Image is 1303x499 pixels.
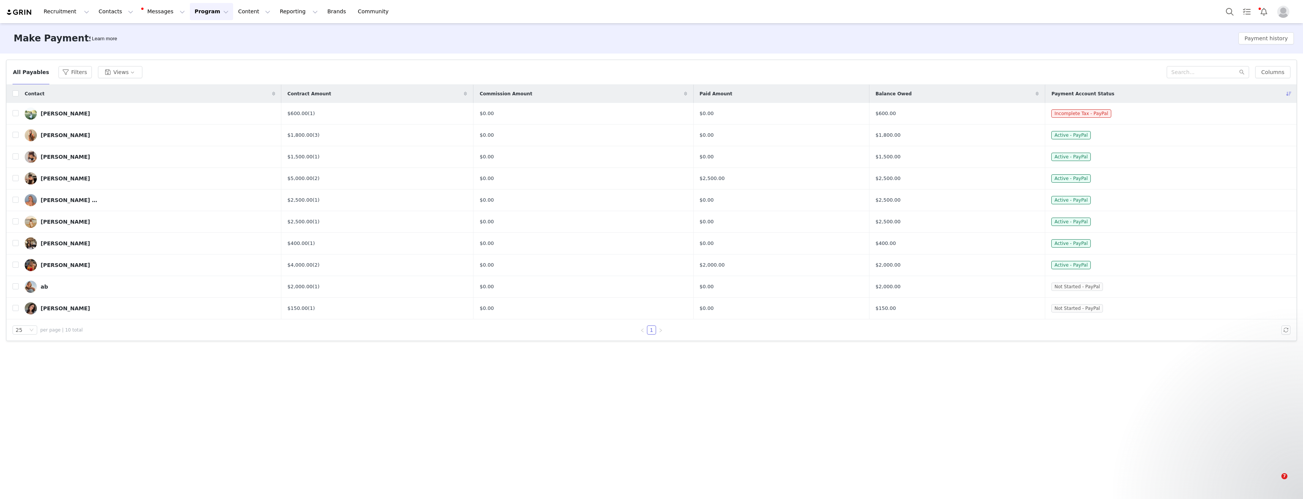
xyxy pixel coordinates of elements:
[25,172,37,185] img: 824431ae-ffed-460c-b646-85f7ac7e9c1e--s.jpg
[480,305,687,312] div: $0.00
[287,218,467,226] div: $2,500.00
[25,216,275,228] a: [PERSON_NAME]
[480,110,687,117] div: $0.00
[58,66,92,78] button: Filters
[1281,473,1287,479] span: 7
[275,3,322,20] button: Reporting
[25,172,275,185] a: [PERSON_NAME]
[40,327,83,333] span: per page | 10 total
[41,305,90,311] div: [PERSON_NAME]
[25,151,275,163] a: [PERSON_NAME]
[480,283,687,291] div: $0.00
[308,240,315,246] a: (1)
[1051,109,1111,118] span: Incomplete Tax - PayPal
[1167,66,1249,78] input: Search...
[308,305,315,311] a: (1)
[41,197,98,203] div: [PERSON_NAME] [PERSON_NAME]
[41,111,90,117] div: [PERSON_NAME]
[1051,90,1114,97] span: Payment Account Status
[287,305,467,312] div: $150.00
[287,153,467,161] div: $1,500.00
[41,219,90,225] div: [PERSON_NAME]
[41,175,90,182] div: [PERSON_NAME]
[1238,3,1255,20] a: Tasks
[480,261,687,269] div: $0.00
[480,153,687,161] div: $0.00
[700,175,863,182] div: $2,500.00
[287,131,467,139] div: $1,800.00
[1256,3,1272,20] button: Notifications
[233,3,275,20] button: Content
[41,240,90,246] div: [PERSON_NAME]
[876,110,896,117] span: $600.00
[480,90,532,97] span: Commission Amount
[25,302,37,314] img: c353b8bf-1a8d-4118-b90f-7fff3bfaabb1--s.jpg
[700,110,863,117] div: $0.00
[41,132,90,138] div: [PERSON_NAME]
[1051,218,1091,226] span: Active - PayPal
[480,240,687,247] div: $0.00
[700,261,863,269] div: $2,000.00
[41,284,48,290] div: ab
[876,261,901,269] span: $2,000.00
[700,305,863,312] div: $0.00
[287,175,467,182] div: $5,000.00
[1051,239,1091,248] span: Active - PayPal
[876,175,901,182] span: $2,500.00
[876,153,901,161] span: $1,500.00
[25,281,275,293] a: ab
[1277,6,1289,18] img: placeholder-profile.jpg
[658,328,663,333] i: icon: right
[41,154,90,160] div: [PERSON_NAME]
[25,151,37,163] img: 7b5967ce-7356-4a3c-9b9b-9989b237b57e--s.jpg
[1273,6,1297,18] button: Profile
[876,90,912,97] span: Balance Owed
[1051,283,1103,291] span: Not Started - PayPal
[480,218,687,226] div: $0.00
[25,194,37,206] img: 9e722c70-112f-428d-b78d-36c78b191d84.jpg
[98,66,142,78] button: Views
[876,283,901,291] span: $2,000.00
[1144,413,1295,478] iframe: Intercom notifications message
[323,3,353,20] a: Brands
[6,9,33,16] img: grin logo
[25,237,275,249] a: [PERSON_NAME]
[25,259,37,271] img: fb81bb4e-5548-4b4a-82ff-52ffda4c984d--s.jpg
[1051,174,1091,183] span: Active - PayPal
[16,326,22,334] div: 25
[41,262,90,268] div: [PERSON_NAME]
[1051,261,1091,269] span: Active - PayPal
[876,218,901,226] span: $2,500.00
[25,259,275,271] a: [PERSON_NAME]
[25,107,275,120] a: [PERSON_NAME]
[312,154,319,159] a: (1)
[90,35,118,43] div: Tooltip anchor
[25,129,37,141] img: 44dc5139-980f-419b-bd1c-d9158b5d9fe5.jpg
[700,90,732,97] span: Paid Amount
[14,32,94,45] h3: Make Payments
[287,283,467,291] div: $2,000.00
[480,175,687,182] div: $0.00
[638,325,647,335] li: Previous Page
[287,110,467,117] div: $600.00
[1051,131,1091,139] span: Active - PayPal
[25,216,37,228] img: a2e42d6e-bc92-4bfb-bf6f-ea27ecc473f5--s.jpg
[308,111,315,116] a: (1)
[94,3,138,20] button: Contacts
[29,328,34,333] i: icon: down
[25,281,37,293] img: 84e62b46-2f71-40eb-84c2-d61ca36b8d2a.jpg
[876,131,901,139] span: $1,800.00
[1221,3,1238,20] button: Search
[25,90,44,97] span: Contact
[480,131,687,139] div: $0.00
[480,196,687,204] div: $0.00
[700,283,863,291] div: $0.00
[25,107,37,120] img: baf538a9-55e0-4095-99de-7be451d85a8e--s.jpg
[25,302,275,314] a: [PERSON_NAME]
[700,131,863,139] div: $0.00
[1266,473,1284,491] iframe: Intercom live chat
[700,218,863,226] div: $0.00
[312,132,319,138] a: (3)
[1051,196,1091,204] span: Active - PayPal
[312,175,319,181] a: (2)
